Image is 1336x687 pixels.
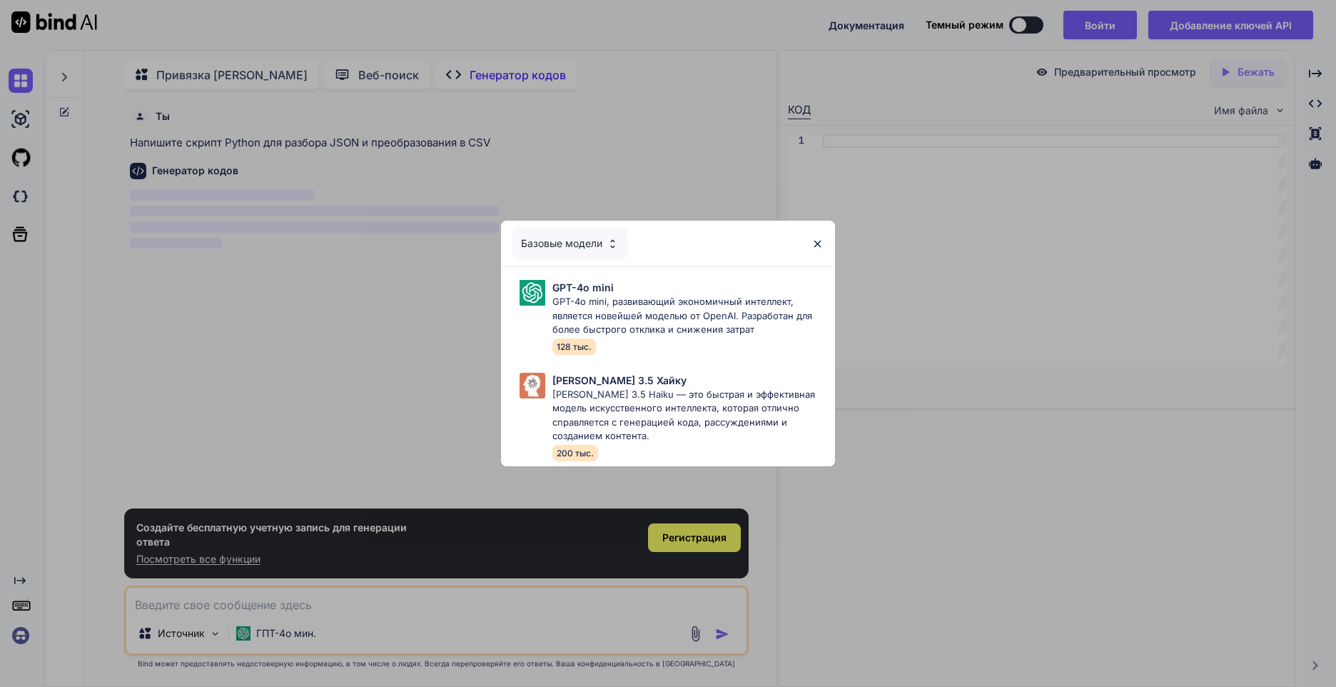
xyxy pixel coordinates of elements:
[552,388,824,443] p: [PERSON_NAME] 3.5 Haiku — это быстрая и эффективная модель искусственного интеллекта, которая отл...
[552,339,596,355] span: 128 тыс.
[520,373,545,398] img: Выбор моделей
[811,238,824,250] img: закрывать
[552,280,614,295] p: GPT-4o mini
[521,236,602,251] font: Базовые модели
[520,280,545,306] img: Выбор моделей
[552,295,824,337] p: GPT-4o mini, развивающий экономичный интеллект, является новейшей моделью от OpenAI. Разработан д...
[607,238,619,250] img: Выбор моделей
[552,373,687,388] p: [PERSON_NAME] 3.5 Хайку
[552,445,598,461] span: 200 тыс.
